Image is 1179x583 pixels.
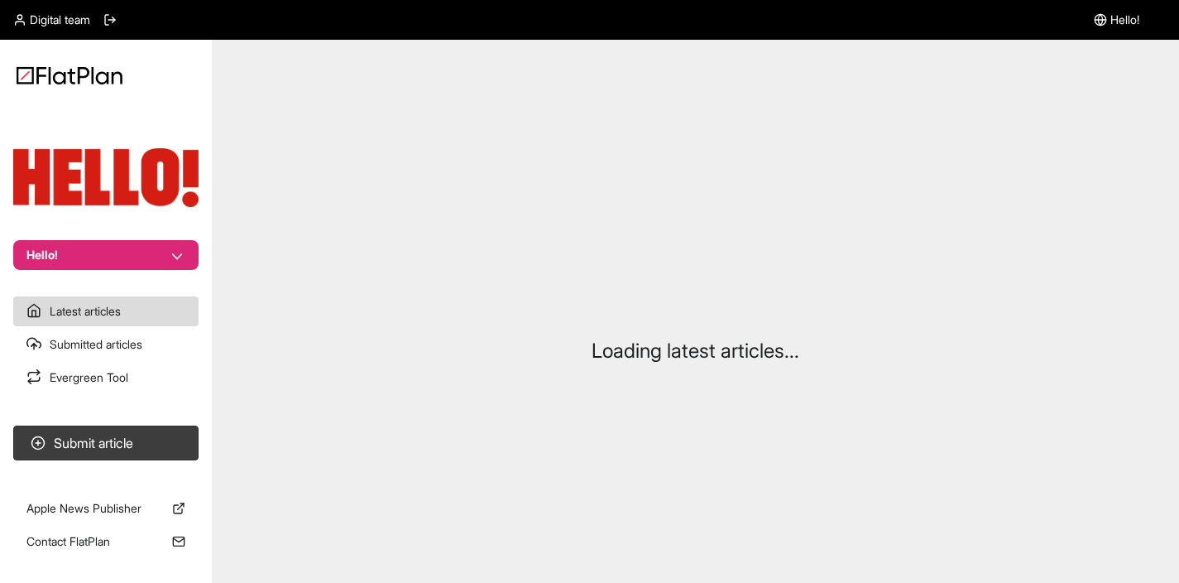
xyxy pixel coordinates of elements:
a: Submitted articles [13,330,199,359]
button: Hello! [13,240,199,270]
a: Apple News Publisher [13,494,199,523]
span: Hello! [1110,12,1139,28]
button: Submit article [13,426,199,460]
a: Contact FlatPlan [13,527,199,556]
a: Latest articles [13,296,199,326]
a: Evergreen Tool [13,363,199,393]
img: Logo [17,66,122,84]
img: Publication Logo [13,148,199,207]
p: Loading latest articles... [592,338,799,364]
a: Digital team [13,12,90,28]
span: Digital team [30,12,90,28]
